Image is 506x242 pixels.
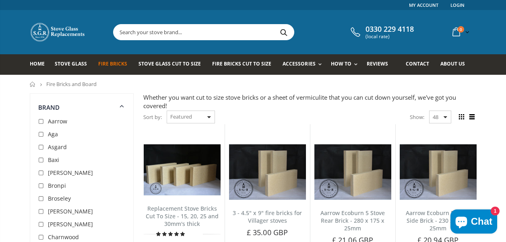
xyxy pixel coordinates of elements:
span: Brand [38,103,60,111]
button: Search [275,25,293,40]
span: List view [468,113,477,121]
a: Fire Bricks [98,54,133,75]
span: Stove Glass Cut To Size [138,60,201,67]
span: Stove Glass [55,60,87,67]
span: [PERSON_NAME] [48,220,93,228]
span: Accessories [283,60,315,67]
a: About us [440,54,471,75]
a: Replacement Stove Bricks Cut To Size - 15, 20, 25 and 30mm's thick [146,205,219,228]
span: 4.78 stars [156,231,186,237]
a: Accessories [283,54,325,75]
a: Reviews [367,54,394,75]
span: £ 35.00 GBP [247,228,288,237]
a: How To [331,54,361,75]
span: [PERSON_NAME] [48,169,93,176]
span: Sort by: [143,110,162,124]
img: 3 - 4.5" x 9" fire bricks for Villager stoves [229,144,306,200]
img: Aarrow Ecoburn 5 Stove Rear Brick [314,144,391,200]
a: 3 - 4.5" x 9" fire bricks for Villager stoves [233,209,302,224]
span: Fire Bricks and Board [46,80,97,88]
a: Home [30,54,51,75]
a: 0 [449,24,471,40]
span: Broseley [48,195,71,202]
img: Stove Glass Replacement [30,22,86,42]
a: Home [30,82,36,87]
img: Replacement Stove Bricks Cut To Size - 15, 20, 25 and 30mm's thick [144,144,221,196]
img: Aarrow Ecoburn 5 Stove Side Brick [400,144,477,200]
span: Fire Bricks Cut To Size [212,60,271,67]
span: Baxi [48,156,59,164]
span: About us [440,60,465,67]
span: Aarrow [48,117,67,125]
a: Aarrow Ecoburn 5 Stove Rear Brick - 280 x 175 x 25mm [320,209,385,232]
span: Bronpi [48,182,66,189]
a: Aarrow Ecoburn 5 Stove Side Brick - 230 x 210 x 25mm [406,209,470,232]
span: Grid view [457,113,466,121]
span: (local rate) [366,34,414,39]
span: 0 [458,26,464,33]
a: Stove Glass Cut To Size [138,54,207,75]
input: Search your stove brand... [114,25,384,40]
span: Charnwood [48,233,79,241]
span: Reviews [367,60,388,67]
span: Show: [410,111,424,123]
span: Home [30,60,45,67]
span: How To [331,60,351,67]
a: Fire Bricks Cut To Size [212,54,277,75]
span: Fire Bricks [98,60,127,67]
a: Contact [406,54,435,75]
span: Aga [48,130,58,138]
div: Whether you want cut to size stove bricks or a sheet of vermiculite that you can cut down yoursel... [143,93,477,110]
span: Asgard [48,143,67,151]
span: Contact [406,60,429,67]
span: 0330 229 4118 [366,25,414,34]
span: [PERSON_NAME] [48,207,93,215]
inbox-online-store-chat: Shopify online store chat [448,209,500,236]
a: Stove Glass [55,54,93,75]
